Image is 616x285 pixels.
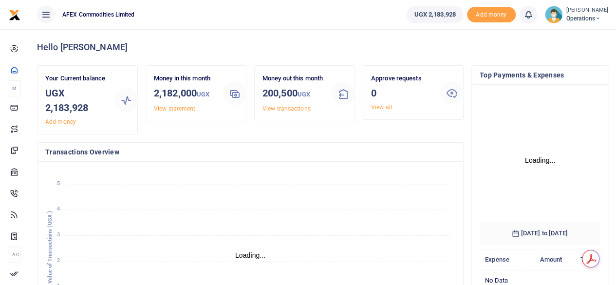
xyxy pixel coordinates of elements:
a: View statement [154,105,195,112]
th: Expense [480,249,525,270]
a: View transactions [262,105,311,112]
li: M [8,80,21,96]
span: Operations [566,14,608,23]
a: profile-user [PERSON_NAME] Operations [545,6,608,23]
span: UGX 2,183,928 [414,10,455,19]
h3: 200,500 [262,86,324,102]
p: Approve requests [371,74,432,84]
th: Txns [567,249,600,270]
li: Wallet ballance [403,6,467,23]
h6: [DATE] to [DATE] [480,222,600,245]
li: Ac [8,247,21,263]
text: Value of Transactions (UGX ) [47,211,53,284]
tspan: 4 [57,206,60,212]
text: Loading... [525,156,556,164]
tspan: 3 [57,231,60,238]
h4: Transactions Overview [45,147,455,157]
h4: Hello [PERSON_NAME] [37,42,608,53]
small: UGX [197,91,209,98]
tspan: 2 [57,257,60,264]
small: UGX [298,91,310,98]
p: Money in this month [154,74,215,84]
a: View all [371,104,392,111]
a: UGX 2,183,928 [407,6,463,23]
a: logo-small logo-large logo-large [9,11,20,18]
p: Money out this month [262,74,324,84]
img: logo-small [9,9,20,21]
li: Toup your wallet [467,7,516,23]
span: AFEX Commodities Limited [58,10,138,19]
h3: 0 [371,86,432,100]
h4: Top Payments & Expenses [480,70,600,80]
span: Add money [467,7,516,23]
h3: 2,182,000 [154,86,215,102]
tspan: 5 [57,180,60,187]
p: Your Current balance [45,74,107,84]
img: profile-user [545,6,562,23]
a: Add money [45,118,76,125]
small: [PERSON_NAME] [566,6,608,15]
text: Loading... [235,251,266,259]
h3: UGX 2,183,928 [45,86,107,115]
a: Add money [467,10,516,18]
th: Amount [525,249,568,270]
